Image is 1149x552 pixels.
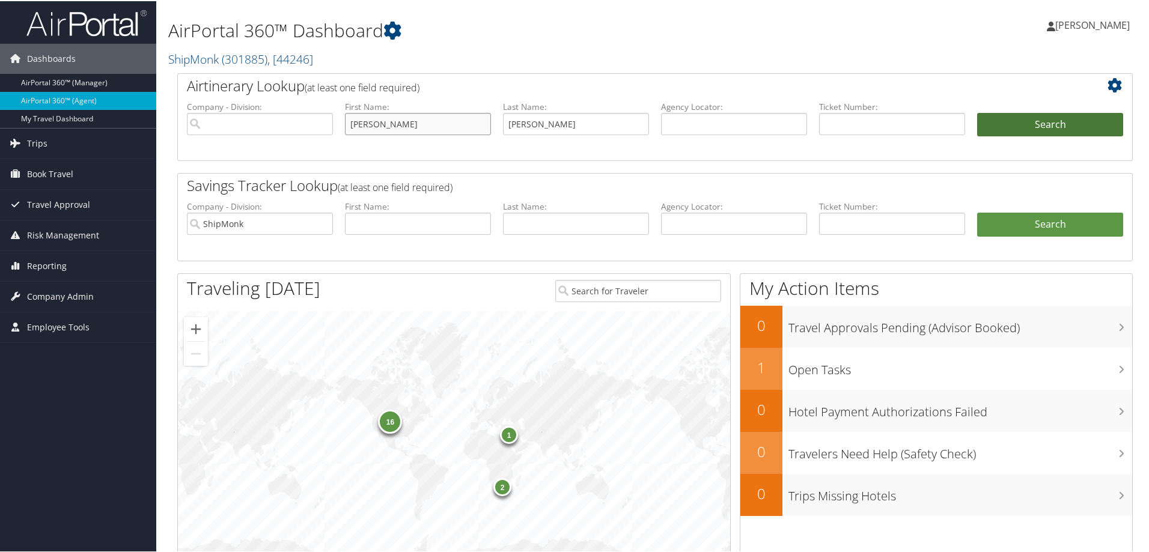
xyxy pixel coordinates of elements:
[187,274,320,300] h1: Traveling [DATE]
[187,100,333,112] label: Company - Division:
[740,398,782,419] h2: 0
[267,50,313,66] span: , [ 44246 ]
[27,311,90,341] span: Employee Tools
[1055,17,1130,31] span: [PERSON_NAME]
[740,314,782,335] h2: 0
[187,199,333,211] label: Company - Division:
[788,481,1132,503] h3: Trips Missing Hotels
[788,438,1132,461] h3: Travelers Need Help (Safety Check)
[27,281,94,311] span: Company Admin
[184,341,208,365] button: Zoom out
[1047,6,1142,42] a: [PERSON_NAME]
[740,274,1132,300] h1: My Action Items
[740,305,1132,347] a: 0Travel Approvals Pending (Advisor Booked)
[788,312,1132,335] h3: Travel Approvals Pending (Advisor Booked)
[27,158,73,188] span: Book Travel
[740,347,1132,389] a: 1Open Tasks
[788,396,1132,419] h3: Hotel Payment Authorizations Failed
[819,100,965,112] label: Ticket Number:
[222,50,267,66] span: ( 301885 )
[503,199,649,211] label: Last Name:
[500,425,518,443] div: 1
[345,199,491,211] label: First Name:
[378,408,402,432] div: 16
[345,100,491,112] label: First Name:
[305,80,419,93] span: (at least one field required)
[187,74,1044,95] h2: Airtinerary Lookup
[168,17,817,42] h1: AirPortal 360™ Dashboard
[977,112,1123,136] button: Search
[168,50,313,66] a: ShipMonk
[977,211,1123,235] a: Search
[740,440,782,461] h2: 0
[187,211,333,234] input: search accounts
[819,199,965,211] label: Ticket Number:
[740,389,1132,431] a: 0Hotel Payment Authorizations Failed
[26,8,147,36] img: airportal-logo.png
[661,199,807,211] label: Agency Locator:
[740,482,782,503] h2: 0
[27,189,90,219] span: Travel Approval
[27,250,67,280] span: Reporting
[555,279,721,301] input: Search for Traveler
[27,219,99,249] span: Risk Management
[740,431,1132,473] a: 0Travelers Need Help (Safety Check)
[27,127,47,157] span: Trips
[503,100,649,112] label: Last Name:
[740,473,1132,515] a: 0Trips Missing Hotels
[187,174,1044,195] h2: Savings Tracker Lookup
[788,354,1132,377] h3: Open Tasks
[661,100,807,112] label: Agency Locator:
[493,477,511,495] div: 2
[740,356,782,377] h2: 1
[184,316,208,340] button: Zoom in
[338,180,453,193] span: (at least one field required)
[27,43,76,73] span: Dashboards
